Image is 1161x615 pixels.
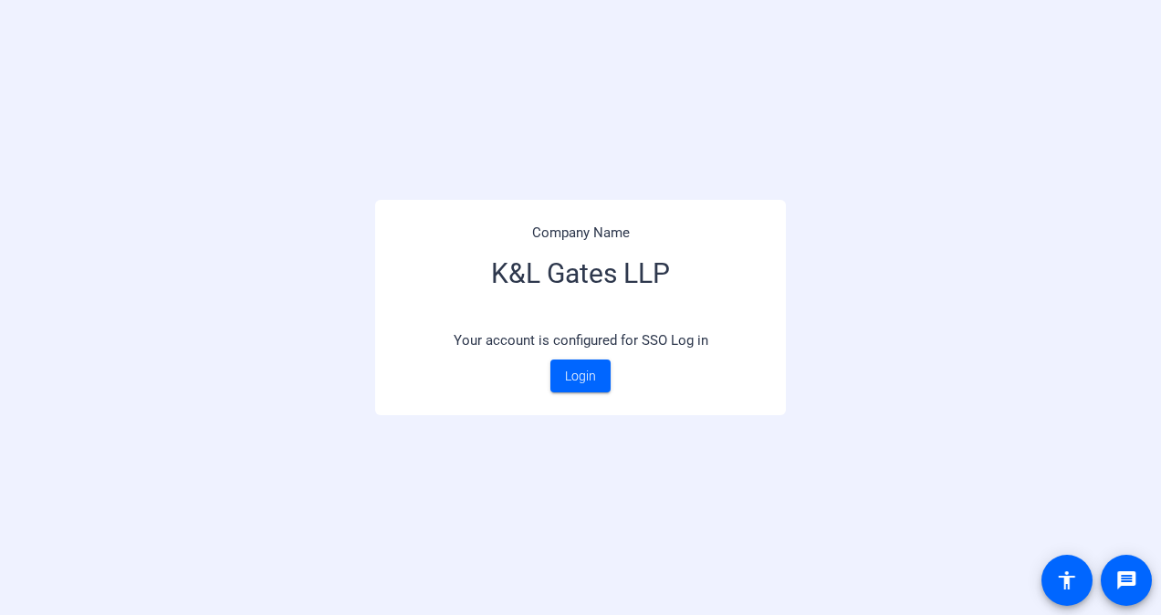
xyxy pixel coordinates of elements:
mat-icon: accessibility [1056,569,1078,591]
h3: K&L Gates LLP [398,244,763,321]
mat-icon: message [1115,569,1137,591]
a: Login [550,360,611,392]
p: Your account is configured for SSO Log in [398,321,763,360]
p: Company Name [398,223,763,244]
span: Login [565,367,596,386]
